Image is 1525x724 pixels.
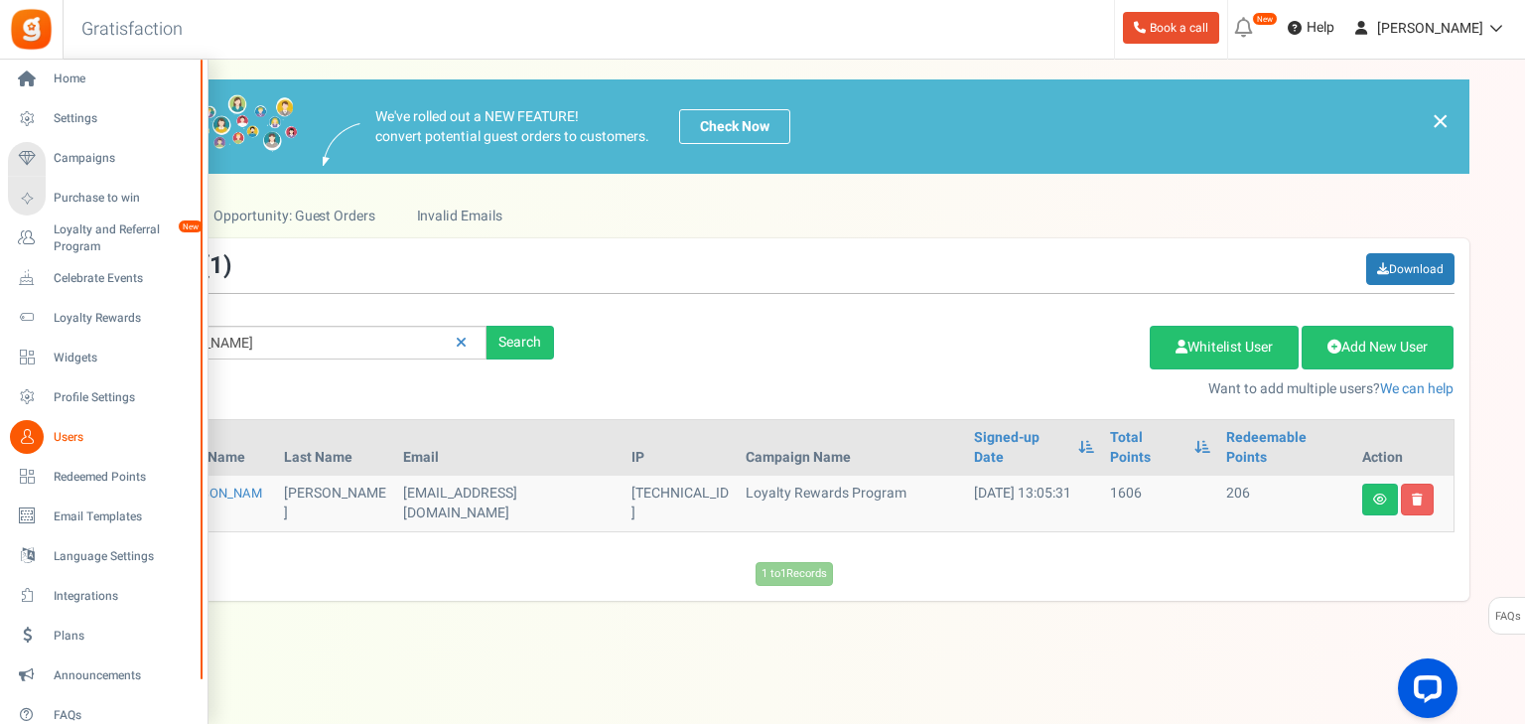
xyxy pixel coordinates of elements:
span: Email Templates [54,508,193,525]
span: Celebrate Events [54,270,193,287]
em: New [1252,12,1278,26]
td: 206 [1218,476,1354,531]
a: Whitelist User [1150,326,1299,369]
a: Total Points [1110,428,1183,468]
div: Search [486,326,554,360]
input: Search by email or name [134,326,486,360]
a: Email Templates [8,500,199,533]
span: Plans [54,628,193,645]
i: View details [1373,494,1387,506]
a: Integrations [8,579,199,613]
span: Loyalty Rewards [54,310,193,327]
th: First Name [168,420,277,476]
a: [PERSON_NAME] [176,484,262,522]
img: Gratisfaction [9,7,54,52]
a: Home [8,63,199,96]
span: Profile Settings [54,389,193,406]
span: 1 [209,248,223,283]
span: FAQs [54,707,193,724]
a: Help [1280,12,1342,44]
a: Announcements [8,658,199,692]
a: Reset [446,326,477,361]
span: Home [54,71,193,87]
em: New [178,219,204,233]
a: Purchase to win [8,182,199,216]
td: Loyalty Rewards Program [738,476,966,531]
a: Add New User [1302,326,1454,369]
td: [DATE] 13:05:31 [966,476,1103,531]
th: Action [1354,420,1454,476]
i: Delete user [1412,494,1423,506]
th: Campaign Name [738,420,966,476]
span: Integrations [54,588,193,605]
span: [PERSON_NAME] [1377,18,1483,39]
a: Profile Settings [8,380,199,414]
span: Redeemed Points [54,469,193,486]
a: Settings [8,102,199,136]
span: Language Settings [54,548,193,565]
span: Announcements [54,667,193,684]
a: Opportunity: Guest Orders [194,194,395,238]
a: We can help [1380,378,1454,399]
a: Loyalty Rewards [8,301,199,335]
span: FAQs [1494,598,1521,636]
a: Campaigns [8,142,199,176]
td: [TECHNICAL_ID] [624,476,738,531]
a: Book a call [1123,12,1219,44]
img: images [134,94,298,159]
span: Help [1302,18,1334,38]
th: Email [395,420,624,476]
h3: Gratisfaction [60,10,205,50]
a: Redeemable Points [1226,428,1346,468]
p: Want to add multiple users? [584,379,1455,399]
a: × [1432,109,1450,133]
span: Widgets [54,350,193,366]
a: Redeemed Points [8,460,199,494]
span: Campaigns [54,150,193,167]
a: Signed-up Date [974,428,1069,468]
a: Celebrate Events [8,261,199,295]
span: Users [54,429,193,446]
span: Settings [54,110,193,127]
a: Download [1366,253,1455,285]
a: Widgets [8,341,199,374]
a: Language Settings [8,539,199,573]
th: Last Name [276,420,394,476]
img: images [323,123,360,166]
td: [PERSON_NAME] [276,476,394,531]
td: 1606 [1102,476,1217,531]
td: customer [395,476,624,531]
a: Invalid Emails [396,194,522,238]
a: Check Now [679,109,790,144]
th: IP [624,420,738,476]
a: Loyalty and Referral Program New [8,221,199,255]
span: Loyalty and Referral Program [54,221,199,255]
span: Purchase to win [54,190,193,207]
p: We've rolled out a NEW FEATURE! convert potential guest orders to customers. [375,107,649,147]
a: Users [8,420,199,454]
a: Plans [8,619,199,652]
